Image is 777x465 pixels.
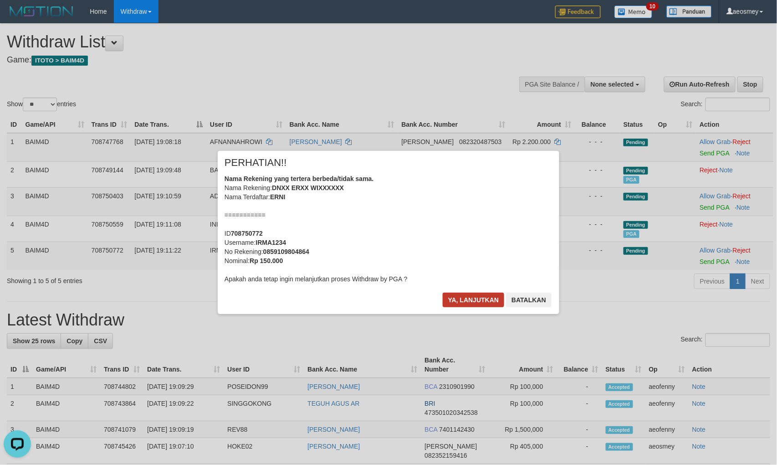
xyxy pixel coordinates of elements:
b: Nama Rekening yang tertera berbeda/tidak sama. [225,175,374,182]
b: DNXX ERXX WIXXXXXX [272,184,344,191]
span: PERHATIAN!! [225,158,287,167]
button: Open LiveChat chat widget [4,4,31,31]
div: Nama Rekening: Nama Terdaftar: =========== ID Username: No Rekening: Nominal: Apakah anda tetap i... [225,174,552,284]
b: 0859109804864 [263,248,309,255]
b: IRMA1234 [256,239,286,246]
b: Rp 150.000 [250,257,283,264]
b: ERNI [270,193,285,201]
button: Ya, lanjutkan [443,293,505,307]
button: Batalkan [506,293,552,307]
b: 708750772 [231,230,263,237]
